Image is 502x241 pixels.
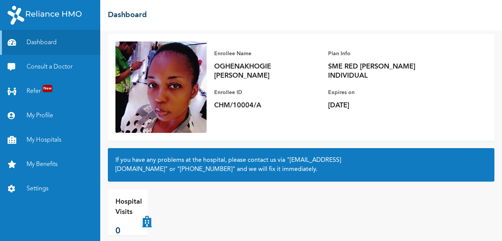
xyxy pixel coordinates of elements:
p: Expires on [328,88,434,97]
p: SME RED [PERSON_NAME] INDIVIDUAL [328,62,434,80]
p: 0 [115,225,142,238]
img: RelianceHMO's Logo [8,6,82,25]
span: New [43,85,52,92]
h2: If you have any problems at the hospital, please contact us via or and we will fix it immediately. [115,156,487,174]
p: Hospital Visits [115,197,142,217]
p: OGHENAKHOGIE [PERSON_NAME] [214,62,320,80]
p: [DATE] [328,101,434,110]
p: Enrollee Name [214,49,320,58]
a: "[PHONE_NUMBER]" [177,166,235,172]
p: Plan Info [328,49,434,58]
h2: Dashboard [108,10,147,21]
p: Enrollee ID [214,88,320,97]
img: Enrollee [115,41,207,133]
p: CHM/10004/A [214,101,320,110]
